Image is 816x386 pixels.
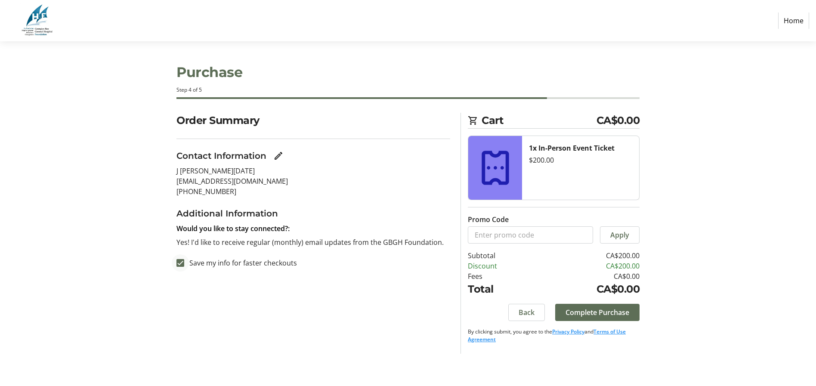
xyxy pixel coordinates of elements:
span: Back [519,307,535,318]
p: [EMAIL_ADDRESS][DOMAIN_NAME] [176,176,450,186]
td: CA$200.00 [537,250,640,261]
img: Georgian Bay General Hospital Foundation's Logo [7,3,68,38]
h3: Additional Information [176,207,450,220]
span: Cart [482,113,597,128]
td: Discount [468,261,537,271]
a: Terms of Use Agreement [468,328,626,343]
p: [PHONE_NUMBER] [176,186,450,197]
a: Home [778,12,809,29]
td: CA$200.00 [537,261,640,271]
p: By clicking submit, you agree to the and [468,328,640,343]
td: Subtotal [468,250,537,261]
button: Edit Contact Information [270,147,287,164]
button: Apply [600,226,640,244]
td: CA$0.00 [537,281,640,297]
p: J [PERSON_NAME][DATE] [176,166,450,176]
td: CA$0.00 [537,271,640,281]
strong: Would you like to stay connected?: [176,224,290,233]
label: Save my info for faster checkouts [184,258,297,268]
span: Apply [610,230,629,240]
a: Privacy Policy [552,328,584,335]
input: Enter promo code [468,226,593,244]
h3: Contact Information [176,149,266,162]
td: Fees [468,271,537,281]
span: CA$0.00 [597,113,640,128]
button: Back [508,304,545,321]
strong: 1x In-Person Event Ticket [529,143,615,153]
h2: Order Summary [176,113,450,128]
td: Total [468,281,537,297]
h1: Purchase [176,62,640,83]
p: Yes! I'd like to receive regular (monthly) email updates from the GBGH Foundation. [176,237,450,247]
span: Complete Purchase [566,307,629,318]
label: Promo Code [468,214,509,225]
div: $200.00 [529,155,632,165]
button: Complete Purchase [555,304,640,321]
div: Step 4 of 5 [176,86,640,94]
